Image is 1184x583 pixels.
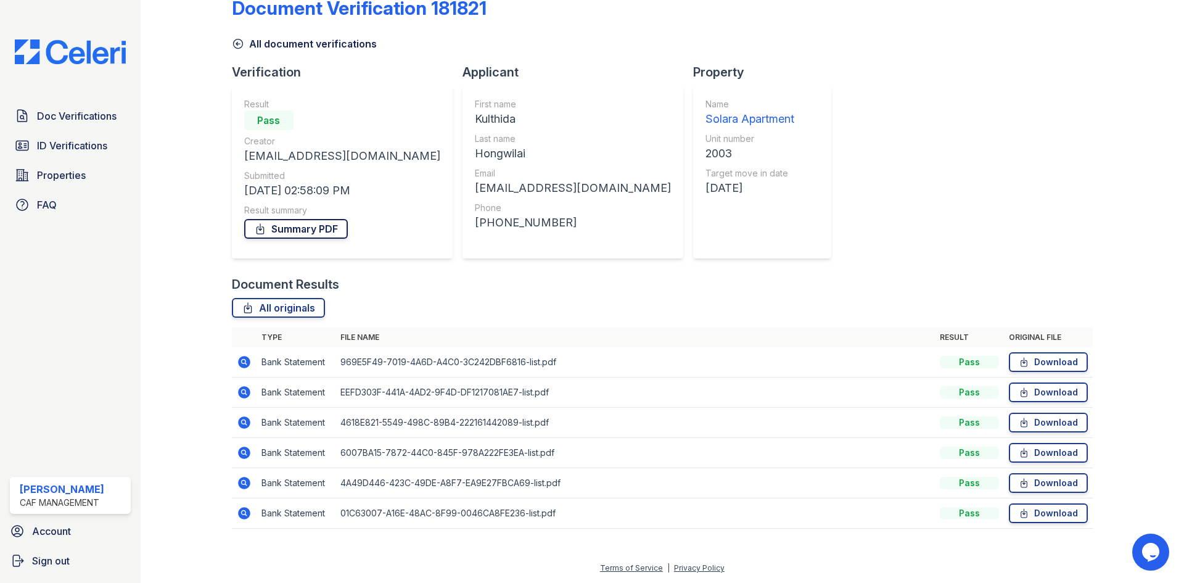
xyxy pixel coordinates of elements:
[475,214,671,231] div: [PHONE_NUMBER]
[257,347,335,378] td: Bank Statement
[475,98,671,110] div: First name
[940,447,999,459] div: Pass
[244,219,348,239] a: Summary PDF
[244,147,440,165] div: [EMAIL_ADDRESS][DOMAIN_NAME]
[335,498,935,529] td: 01C63007-A16E-48AC-8F99-0046CA8FE236-list.pdf
[335,468,935,498] td: 4A49D446-423C-49DE-A8F7-EA9E27FBCA69-list.pdf
[32,524,71,539] span: Account
[232,64,462,81] div: Verification
[1009,503,1088,523] a: Download
[1004,328,1093,347] th: Original file
[232,298,325,318] a: All originals
[335,347,935,378] td: 969E5F49-7019-4A6D-A4C0-3C242DBF6816-list.pdf
[705,167,794,180] div: Target move in date
[257,328,335,347] th: Type
[244,110,294,130] div: Pass
[10,133,131,158] a: ID Verifications
[20,497,104,509] div: CAF Management
[5,548,136,573] a: Sign out
[1009,413,1088,432] a: Download
[244,182,440,199] div: [DATE] 02:58:09 PM
[1009,352,1088,372] a: Download
[10,192,131,217] a: FAQ
[1132,534,1172,571] iframe: chat widget
[1009,382,1088,402] a: Download
[37,109,117,123] span: Doc Verifications
[244,204,440,217] div: Result summary
[257,408,335,438] td: Bank Statement
[335,408,935,438] td: 4618E821-5549-498C-89B4-222161442089-list.pdf
[257,498,335,529] td: Bank Statement
[475,145,671,162] div: Hongwilai
[10,104,131,128] a: Doc Verifications
[257,378,335,408] td: Bank Statement
[667,563,670,573] div: |
[940,477,999,489] div: Pass
[940,356,999,368] div: Pass
[705,133,794,145] div: Unit number
[1009,443,1088,463] a: Download
[940,507,999,519] div: Pass
[1009,473,1088,493] a: Download
[257,438,335,468] td: Bank Statement
[935,328,1004,347] th: Result
[232,36,377,51] a: All document verifications
[705,180,794,197] div: [DATE]
[37,138,107,153] span: ID Verifications
[10,163,131,188] a: Properties
[705,110,794,128] div: Solara Apartment
[475,202,671,214] div: Phone
[475,133,671,145] div: Last name
[244,135,440,147] div: Creator
[37,168,86,183] span: Properties
[693,64,841,81] div: Property
[244,98,440,110] div: Result
[475,180,671,197] div: [EMAIL_ADDRESS][DOMAIN_NAME]
[705,98,794,128] a: Name Solara Apartment
[462,64,693,81] div: Applicant
[940,416,999,429] div: Pass
[940,386,999,399] div: Pass
[5,39,136,64] img: CE_Logo_Blue-a8612792a0a2168367f1c8372b55b34899dd931a85d93a1a3d3e32e68fde9ad4.png
[232,276,339,293] div: Document Results
[475,167,671,180] div: Email
[475,110,671,128] div: Kulthida
[674,563,725,573] a: Privacy Policy
[705,98,794,110] div: Name
[20,482,104,497] div: [PERSON_NAME]
[335,328,935,347] th: File name
[257,468,335,498] td: Bank Statement
[335,378,935,408] td: EEFD303F-441A-4AD2-9F4D-DF1217081AE7-list.pdf
[32,553,70,568] span: Sign out
[705,145,794,162] div: 2003
[335,438,935,468] td: 6007BA15-7872-44C0-845F-978A222FE3EA-list.pdf
[5,519,136,544] a: Account
[244,170,440,182] div: Submitted
[37,197,57,212] span: FAQ
[600,563,663,573] a: Terms of Service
